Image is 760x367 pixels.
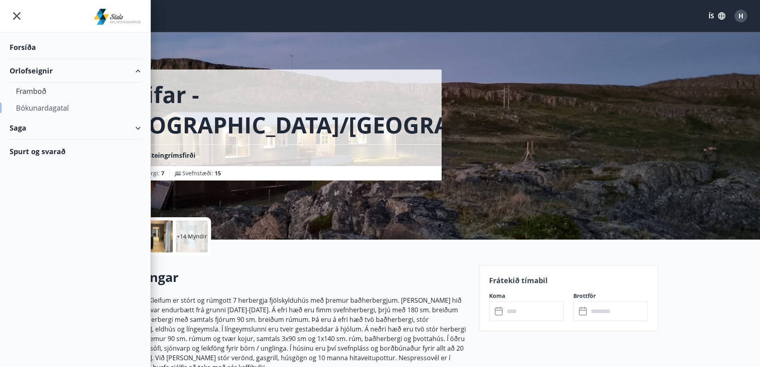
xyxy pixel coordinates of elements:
[16,99,134,116] div: Bókunardagatal
[10,140,141,163] div: Spurt og svarað
[10,36,141,59] div: Forsíða
[731,6,750,26] button: H
[10,116,141,140] div: Saga
[94,9,141,25] img: union_logo
[489,275,648,286] p: Frátekið tímabil
[10,9,24,23] button: menu
[122,151,195,160] span: Kleifar í Steingrímsfirði
[10,59,141,83] div: Orlofseignir
[704,9,730,23] button: ÍS
[16,83,134,99] div: Framboð
[161,169,164,177] span: 7
[738,12,743,20] span: H
[177,232,207,240] p: +14 Myndir
[573,292,648,300] label: Brottför
[182,169,221,177] span: Svefnstæði :
[103,268,470,286] h2: Upplýsingar
[215,169,221,177] span: 15
[112,79,576,140] h1: Kleifar - [GEOGRAPHIC_DATA]/[GEOGRAPHIC_DATA]
[489,292,564,300] label: Koma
